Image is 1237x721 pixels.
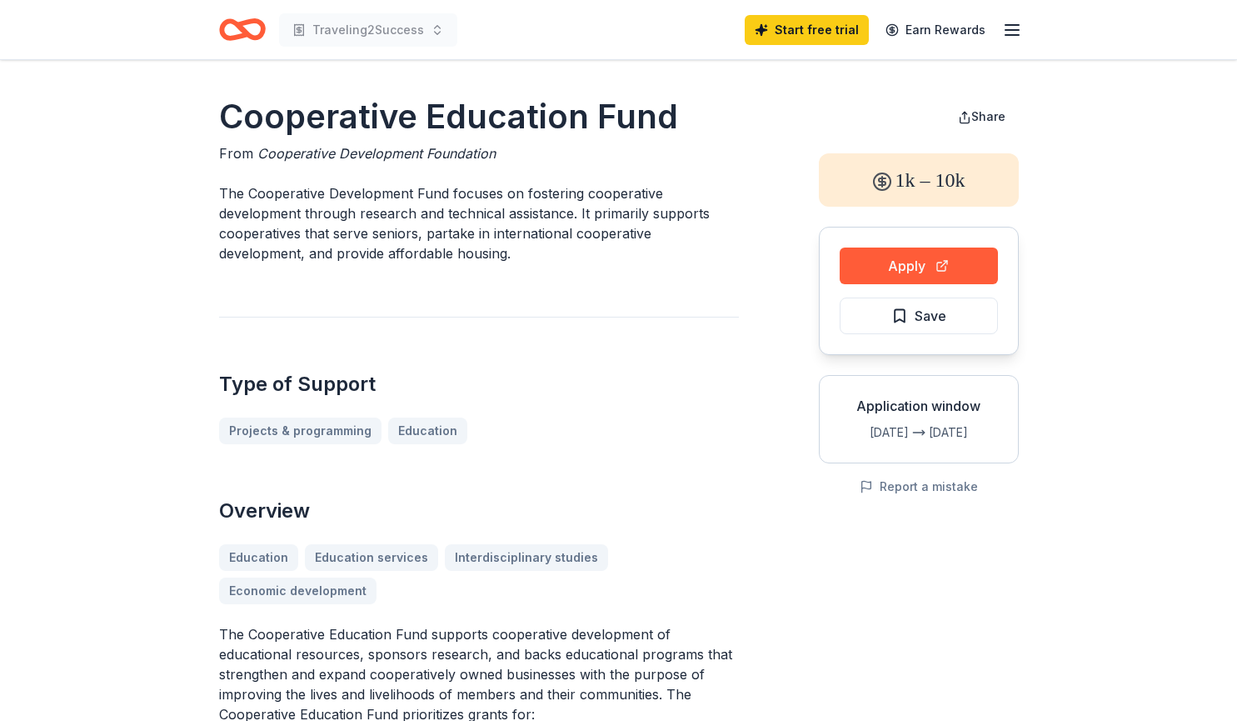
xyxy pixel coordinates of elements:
[929,423,1005,443] div: [DATE]
[279,13,457,47] button: Traveling2Success
[971,109,1005,123] span: Share
[945,100,1019,133] button: Share
[860,477,978,497] button: Report a mistake
[312,20,424,40] span: Traveling2Success
[819,153,1019,207] div: 1k – 10k
[257,145,496,162] span: Cooperative Development Foundation
[840,248,998,284] button: Apply
[840,298,998,334] button: Save
[219,498,739,524] h2: Overview
[388,418,467,444] a: Education
[745,15,869,45] a: Start free trial
[219,93,739,140] h1: Cooperative Education Fund
[219,371,739,398] h2: Type of Support
[219,143,739,163] div: From
[833,423,909,443] div: [DATE]
[833,396,1005,416] div: Application window
[219,418,382,444] a: Projects & programming
[915,305,946,327] span: Save
[219,10,266,49] a: Home
[219,183,739,263] p: The Cooperative Development Fund focuses on fostering cooperative development through research an...
[875,15,995,45] a: Earn Rewards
